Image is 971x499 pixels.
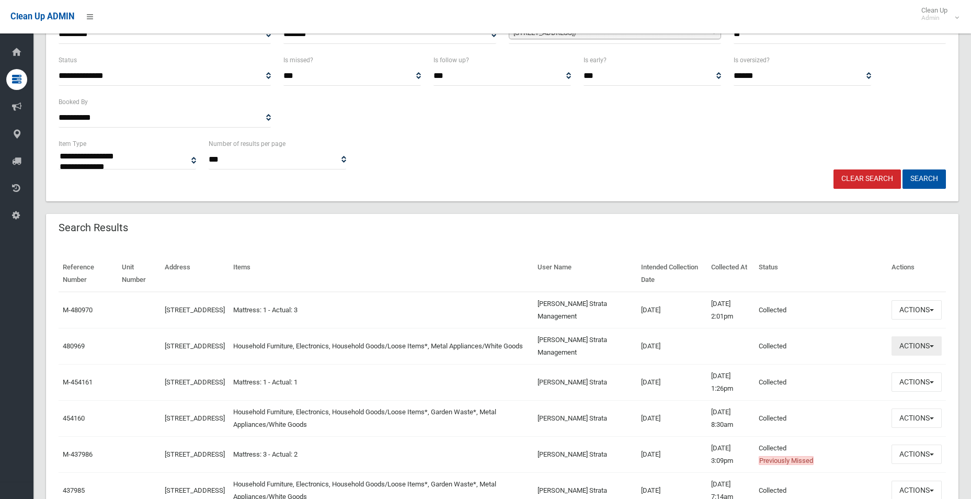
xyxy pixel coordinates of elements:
td: Collected [755,400,887,436]
small: Admin [921,14,947,22]
button: Actions [892,336,942,356]
th: Unit Number [118,256,161,292]
label: Is follow up? [433,54,469,66]
span: Clean Up [916,6,958,22]
td: Collected [755,292,887,328]
td: Household Furniture, Electronics, Household Goods/Loose Items*, Metal Appliances/White Goods [229,328,533,364]
button: Actions [892,300,942,320]
td: [PERSON_NAME] Strata [533,364,637,400]
label: Is missed? [283,54,313,66]
th: Intended Collection Date [637,256,707,292]
a: [STREET_ADDRESS] [165,378,225,386]
a: [STREET_ADDRESS] [165,450,225,458]
a: M-454161 [63,378,93,386]
a: 437985 [63,486,85,494]
header: Search Results [46,218,141,238]
a: Clear Search [833,169,901,189]
th: Reference Number [59,256,118,292]
th: Items [229,256,533,292]
td: [DATE] 1:26pm [707,364,755,400]
td: Collected [755,328,887,364]
label: Item Type [59,138,86,150]
td: Mattress: 1 - Actual: 1 [229,364,533,400]
label: Status [59,54,77,66]
td: [PERSON_NAME] Strata Management [533,292,637,328]
a: M-480970 [63,306,93,314]
td: Mattress: 3 - Actual: 2 [229,436,533,472]
label: Number of results per page [209,138,285,150]
a: [STREET_ADDRESS] [165,414,225,422]
td: Collected [755,364,887,400]
a: [STREET_ADDRESS] [165,342,225,350]
td: [PERSON_NAME] Strata [533,400,637,436]
label: Booked By [59,96,88,108]
td: [DATE] [637,292,707,328]
td: Mattress: 1 - Actual: 3 [229,292,533,328]
button: Actions [892,445,942,464]
td: [DATE] 3:09pm [707,436,755,472]
span: Clean Up ADMIN [10,12,74,21]
td: [DATE] [637,328,707,364]
td: Household Furniture, Electronics, Household Goods/Loose Items*, Garden Waste*, Metal Appliances/W... [229,400,533,436]
td: Collected [755,436,887,472]
td: [DATE] [637,400,707,436]
button: Actions [892,409,942,428]
td: [PERSON_NAME] Strata Management [533,328,637,364]
a: 480969 [63,342,85,350]
th: Collected At [707,256,755,292]
button: Search [903,169,946,189]
td: [DATE] [637,436,707,472]
td: [DATE] 8:30am [707,400,755,436]
a: 454160 [63,414,85,422]
th: Status [755,256,887,292]
label: Is oversized? [734,54,770,66]
a: [STREET_ADDRESS] [165,306,225,314]
th: Actions [887,256,946,292]
span: Previously Missed [759,456,814,465]
td: [DATE] 2:01pm [707,292,755,328]
th: Address [161,256,229,292]
a: [STREET_ADDRESS] [165,486,225,494]
a: M-437986 [63,450,93,458]
th: User Name [533,256,637,292]
label: Is early? [584,54,607,66]
td: [DATE] [637,364,707,400]
button: Actions [892,372,942,392]
td: [PERSON_NAME] Strata [533,436,637,472]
